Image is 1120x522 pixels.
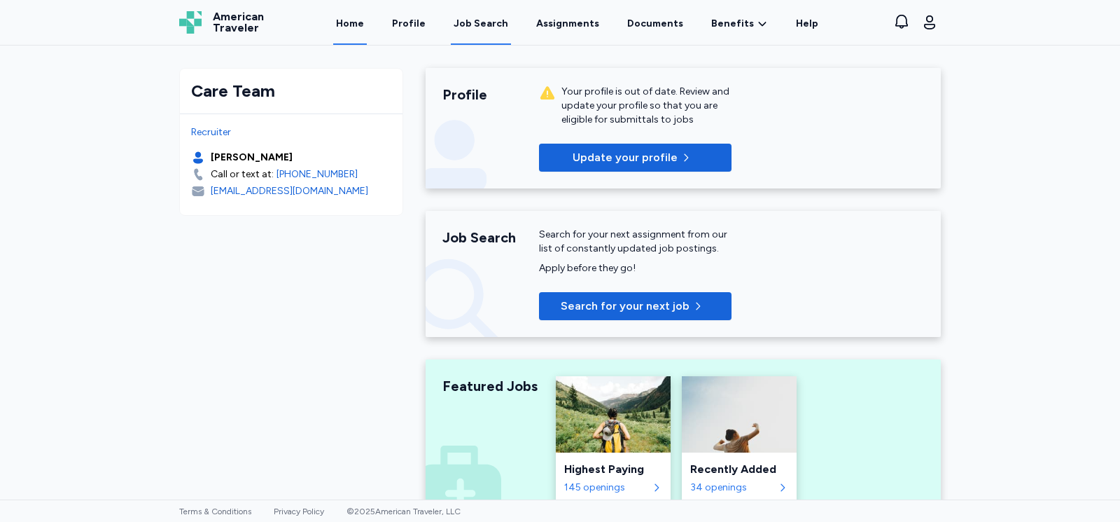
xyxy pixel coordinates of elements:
[690,481,774,495] div: 34 openings
[211,184,368,198] div: [EMAIL_ADDRESS][DOMAIN_NAME]
[682,376,797,503] a: Recently AddedRecently Added34 openings
[191,80,391,102] div: Care Team
[564,481,648,495] div: 145 openings
[179,507,251,516] a: Terms & Conditions
[561,298,689,315] span: Search for your next job
[442,228,539,247] div: Job Search
[539,292,731,320] button: Search for your next job
[179,11,202,34] img: Logo
[276,167,358,181] a: [PHONE_NUMBER]
[682,376,797,453] img: Recently Added
[442,85,539,104] div: Profile
[539,228,731,256] div: Search for your next assignment from our list of constantly updated job postings.
[556,376,671,453] img: Highest Paying
[564,461,662,478] div: Highest Paying
[539,144,731,172] button: Update your profile
[211,167,274,181] div: Call or text at:
[539,261,731,275] div: Apply before they go!
[454,17,508,31] div: Job Search
[333,1,367,45] a: Home
[346,507,461,516] span: © 2025 American Traveler, LLC
[556,376,671,503] a: Highest PayingHighest Paying145 openings
[711,17,754,31] span: Benefits
[274,507,324,516] a: Privacy Policy
[690,461,788,478] div: Recently Added
[213,11,264,34] span: American Traveler
[442,376,539,396] div: Featured Jobs
[711,17,768,31] a: Benefits
[191,125,391,139] div: Recruiter
[561,85,731,127] div: Your profile is out of date. Review and update your profile so that you are eligible for submitta...
[451,1,511,45] a: Job Search
[573,149,678,166] p: Update your profile
[211,151,293,165] div: [PERSON_NAME]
